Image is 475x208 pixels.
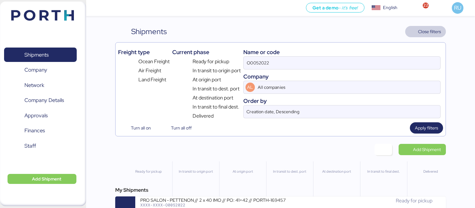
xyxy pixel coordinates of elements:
span: Apply filters [415,124,438,132]
a: Company [4,63,77,77]
span: AL [247,84,253,91]
div: Company [243,72,441,81]
span: Shipments [24,50,49,59]
div: Name or code [243,48,441,56]
div: At destination port [316,169,357,174]
div: At origin port [222,169,263,174]
a: Shipments [4,48,77,62]
button: Turn all on [118,122,156,134]
button: Add Shipment [8,174,76,184]
div: Current phase [172,48,241,56]
button: Turn all off [158,122,197,134]
span: Ready for pickup [396,197,432,204]
span: Land Freight [138,76,166,84]
a: Company Details [4,93,77,108]
span: Add Shipment [32,175,61,183]
span: Add Shipment [413,146,441,153]
span: At destination port [193,94,233,102]
div: Freight type [118,48,170,56]
span: Company Details [24,96,64,105]
div: Ready for pickup [128,169,169,174]
div: In transit to dest. port [269,169,310,174]
span: Network [24,81,44,90]
div: XXXX-XXXX-O0052022 [140,203,291,207]
span: In transit to origin port [193,67,241,74]
div: English [383,4,397,11]
div: My Shipments [115,186,446,194]
span: Company [24,65,47,74]
span: Close filters [418,28,441,35]
span: Ready for pickup [193,58,229,65]
div: Order by [243,97,441,105]
span: In transit to dest. port [193,85,240,93]
span: Turn all off [171,124,192,132]
a: Finances [4,124,77,138]
button: Apply filters [410,122,443,134]
input: AL [257,81,428,94]
div: In transit to final dest. [363,169,404,174]
a: Approvals [4,108,77,123]
span: RU [454,4,461,12]
div: Shipments [131,26,167,37]
span: Turn all on [131,124,151,132]
span: Finances [24,126,45,135]
a: Staff [4,139,77,153]
div: PRO SALON - PETTENON // 2 x 40 IMO // PO: 41+42 // PORTH-169457 [140,197,291,202]
a: Add Shipment [399,144,446,155]
span: In transit to final dest. [193,103,239,111]
span: Staff [24,141,36,150]
button: Menu [90,3,101,13]
div: In transit to origin port [175,169,216,174]
span: Delivered [193,112,214,120]
button: Close filters [405,26,446,37]
span: Ocean Freight [138,58,170,65]
div: Delivered [410,169,451,174]
span: Approvals [24,111,48,120]
span: At origin port [193,76,221,84]
a: Network [4,78,77,92]
span: Air Freight [138,67,161,74]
